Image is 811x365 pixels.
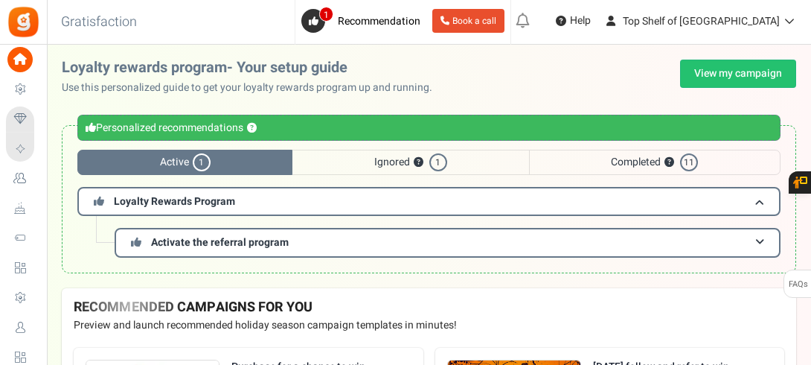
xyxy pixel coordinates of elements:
[45,7,153,37] h3: Gratisfaction
[414,158,423,168] button: ?
[292,150,528,175] span: Ignored
[74,318,784,333] p: Preview and launch recommended holiday season campaign templates in minutes!
[114,194,235,209] span: Loyalty Rewards Program
[338,13,420,29] span: Recommendation
[432,9,504,33] a: Book a call
[680,153,698,171] span: 11
[301,9,426,33] a: 1 Recommendation
[319,7,333,22] span: 1
[664,158,674,168] button: ?
[788,270,808,299] span: FAQs
[550,9,597,33] a: Help
[623,13,780,29] span: Top Shelf of [GEOGRAPHIC_DATA]
[151,235,289,250] span: Activate the referral program
[429,153,447,171] span: 1
[62,60,444,76] h2: Loyalty rewards program- Your setup guide
[62,80,444,95] p: Use this personalized guide to get your loyalty rewards program up and running.
[529,150,780,175] span: Completed
[680,60,796,88] a: View my campaign
[7,5,40,39] img: Gratisfaction
[566,13,591,28] span: Help
[247,124,257,133] button: ?
[74,300,784,315] h4: RECOMMENDED CAMPAIGNS FOR YOU
[193,153,211,171] span: 1
[77,115,780,141] div: Personalized recommendations
[77,150,292,175] span: Active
